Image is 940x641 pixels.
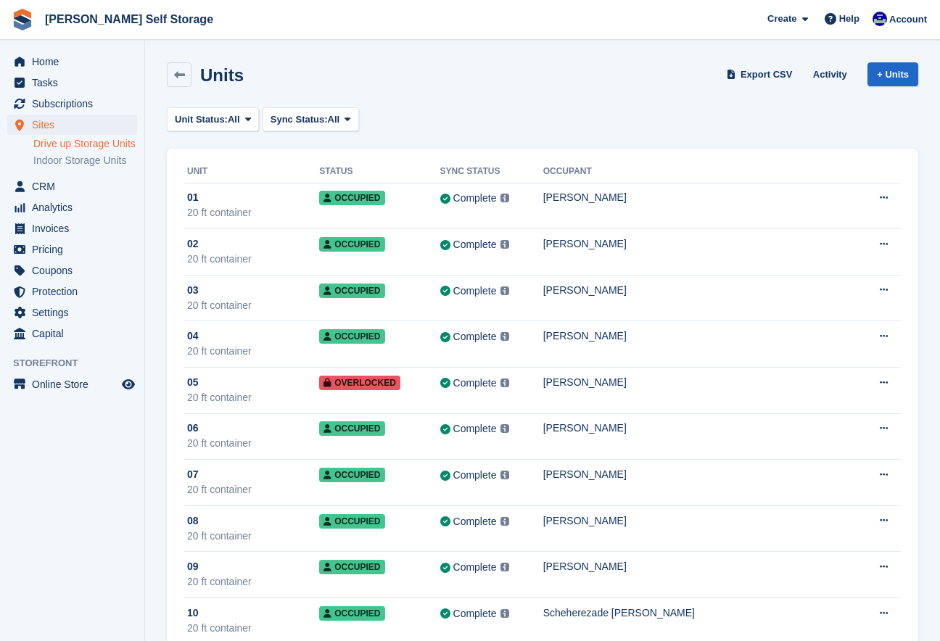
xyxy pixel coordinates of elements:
div: [PERSON_NAME] [543,283,856,298]
div: [PERSON_NAME] [543,421,856,436]
a: [PERSON_NAME] Self Storage [39,7,219,31]
div: 20 ft container [187,621,319,636]
span: Analytics [32,197,119,218]
div: 20 ft container [187,390,319,405]
div: Complete [453,284,497,299]
span: CRM [32,176,119,197]
button: Sync Status: All [263,107,359,131]
span: Invoices [32,218,119,239]
img: Justin Farthing [873,12,887,26]
span: Occupied [319,329,384,344]
div: [PERSON_NAME] [543,236,856,252]
div: [PERSON_NAME] [543,375,856,390]
span: Subscriptions [32,94,119,114]
span: Protection [32,281,119,302]
a: menu [7,302,137,323]
img: icon-info-grey-7440780725fd019a000dd9b08b2336e03edf1995a4989e88bcd33f0948082b44.svg [500,240,509,249]
a: menu [7,374,137,394]
span: Sites [32,115,119,135]
h2: Units [200,65,244,85]
span: Occupied [319,191,384,205]
a: menu [7,281,137,302]
span: Occupied [319,284,384,298]
a: menu [7,51,137,72]
span: Overlocked [319,376,400,390]
div: Complete [453,560,497,575]
a: menu [7,239,137,260]
span: Settings [32,302,119,323]
a: menu [7,73,137,93]
a: Activity [807,62,853,86]
span: 08 [187,513,199,529]
th: Status [319,160,440,183]
img: icon-info-grey-7440780725fd019a000dd9b08b2336e03edf1995a4989e88bcd33f0948082b44.svg [500,424,509,433]
a: Export CSV [724,62,799,86]
div: 20 ft container [187,205,319,220]
div: [PERSON_NAME] [543,513,856,529]
span: Occupied [319,560,384,574]
div: Complete [453,376,497,391]
span: Occupied [319,468,384,482]
span: 02 [187,236,199,252]
span: 07 [187,467,199,482]
img: icon-info-grey-7440780725fd019a000dd9b08b2336e03edf1995a4989e88bcd33f0948082b44.svg [500,194,509,202]
a: + Units [867,62,918,86]
a: menu [7,176,137,197]
a: menu [7,115,137,135]
div: 20 ft container [187,482,319,497]
a: menu [7,260,137,281]
span: Occupied [319,606,384,621]
a: menu [7,94,137,114]
span: 09 [187,559,199,574]
div: 20 ft container [187,298,319,313]
span: Storefront [13,356,144,371]
img: icon-info-grey-7440780725fd019a000dd9b08b2336e03edf1995a4989e88bcd33f0948082b44.svg [500,332,509,341]
div: 20 ft container [187,436,319,451]
button: Unit Status: All [167,107,259,131]
span: Tasks [32,73,119,93]
th: Sync Status [440,160,543,183]
img: icon-info-grey-7440780725fd019a000dd9b08b2336e03edf1995a4989e88bcd33f0948082b44.svg [500,609,509,618]
div: Complete [453,421,497,437]
span: Export CSV [741,67,793,82]
span: Help [839,12,859,26]
span: Occupied [319,514,384,529]
span: 04 [187,328,199,344]
span: Unit Status: [175,112,228,127]
th: Occupant [543,160,856,183]
div: Scheherezade [PERSON_NAME] [543,605,856,621]
span: Home [32,51,119,72]
span: All [328,112,340,127]
span: Occupied [319,421,384,436]
img: icon-info-grey-7440780725fd019a000dd9b08b2336e03edf1995a4989e88bcd33f0948082b44.svg [500,517,509,526]
img: icon-info-grey-7440780725fd019a000dd9b08b2336e03edf1995a4989e88bcd33f0948082b44.svg [500,286,509,295]
div: Complete [453,237,497,252]
span: 01 [187,190,199,205]
span: Online Store [32,374,119,394]
div: 20 ft container [187,529,319,544]
span: Create [767,12,796,26]
img: icon-info-grey-7440780725fd019a000dd9b08b2336e03edf1995a4989e88bcd33f0948082b44.svg [500,379,509,387]
img: icon-info-grey-7440780725fd019a000dd9b08b2336e03edf1995a4989e88bcd33f0948082b44.svg [500,563,509,571]
span: 03 [187,283,199,298]
img: icon-info-grey-7440780725fd019a000dd9b08b2336e03edf1995a4989e88bcd33f0948082b44.svg [500,471,509,479]
span: 10 [187,605,199,621]
span: 05 [187,375,199,390]
th: Unit [184,160,319,183]
div: 20 ft container [187,252,319,267]
div: Complete [453,468,497,483]
div: Complete [453,606,497,621]
div: 20 ft container [187,344,319,359]
div: [PERSON_NAME] [543,467,856,482]
span: Coupons [32,260,119,281]
img: stora-icon-8386f47178a22dfd0bd8f6a31ec36ba5ce8667c1dd55bd0f319d3a0aa187defe.svg [12,9,33,30]
a: Drive up Storage Units [33,137,137,151]
a: menu [7,197,137,218]
span: All [228,112,240,127]
span: Sync Status: [271,112,328,127]
a: menu [7,323,137,344]
span: Account [889,12,927,27]
a: Preview store [120,376,137,393]
div: [PERSON_NAME] [543,190,856,205]
div: Complete [453,514,497,529]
